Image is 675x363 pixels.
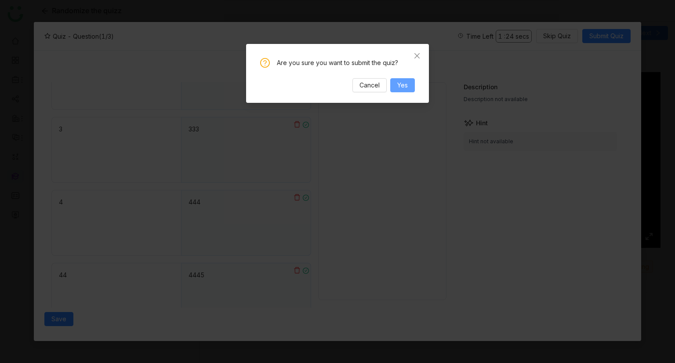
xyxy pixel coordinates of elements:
[352,78,387,92] button: Cancel
[390,78,415,92] button: Yes
[277,58,415,68] div: Are you sure you want to submit the quiz?
[405,44,429,68] button: Close
[359,80,380,90] span: Cancel
[397,80,408,90] span: Yes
